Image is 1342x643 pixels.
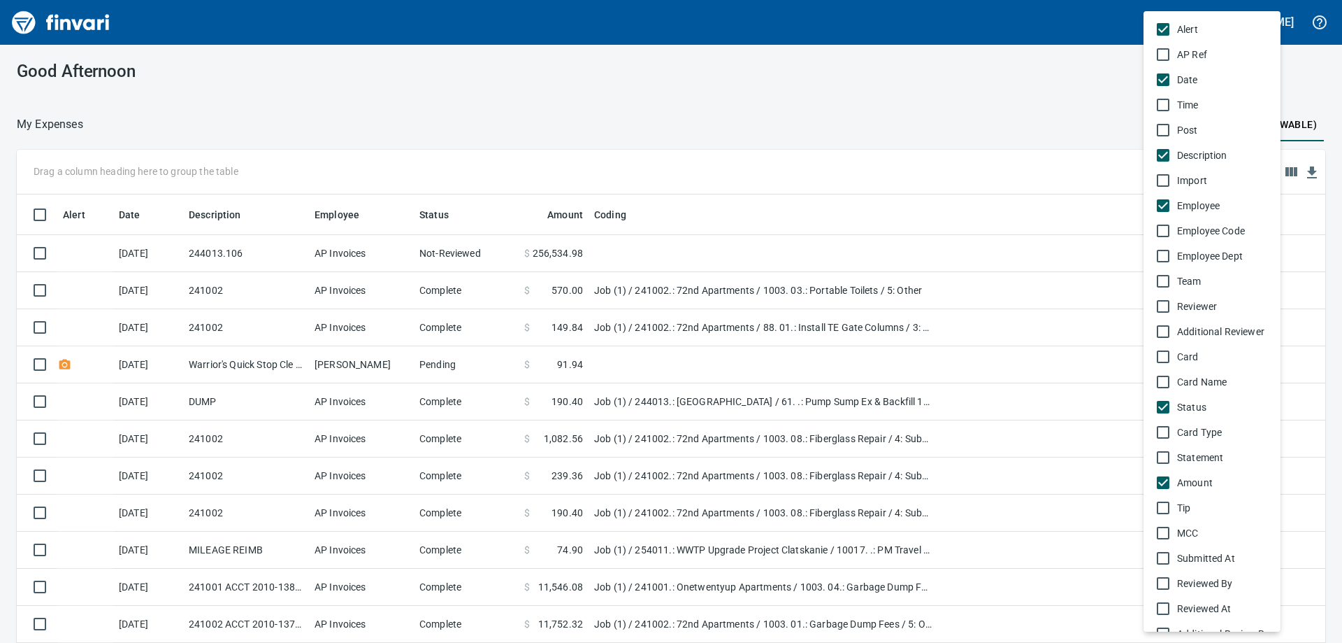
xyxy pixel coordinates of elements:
span: Statement [1177,451,1269,465]
li: Status [1143,395,1280,420]
li: MCC [1143,521,1280,546]
li: Additional Reviewer [1143,319,1280,344]
li: Reviewed By [1143,571,1280,596]
span: Reviewed At [1177,602,1269,616]
li: Employee [1143,193,1280,218]
span: Alert [1177,22,1269,36]
span: Additional Reviewer [1177,325,1269,339]
li: Submitted At [1143,546,1280,571]
li: Employee Code [1143,218,1280,243]
span: Employee [1177,199,1269,213]
span: Card Type [1177,425,1269,439]
span: Post [1177,123,1269,137]
li: Reviewed At [1143,596,1280,621]
span: Status [1177,400,1269,414]
span: Tip [1177,501,1269,515]
li: Card [1143,344,1280,369]
span: Card [1177,350,1269,364]
span: AP Ref [1177,48,1269,62]
li: Card Name [1143,369,1280,395]
li: AP Ref [1143,42,1280,67]
li: Alert [1143,17,1280,42]
span: Employee Code [1177,224,1269,238]
span: Team [1177,274,1269,288]
span: Reviewer [1177,299,1269,313]
li: Card Type [1143,420,1280,445]
span: Import [1177,174,1269,188]
li: Date [1143,67,1280,92]
li: Team [1143,269,1280,294]
li: Tip [1143,495,1280,521]
span: Submitted At [1177,551,1269,565]
li: Post [1143,118,1280,143]
span: Employee Dept [1177,249,1269,263]
li: Amount [1143,470,1280,495]
li: Import [1143,168,1280,193]
li: Time [1143,92,1280,118]
li: Reviewer [1143,294,1280,319]
span: MCC [1177,526,1269,540]
span: Card Name [1177,375,1269,389]
li: Statement [1143,445,1280,470]
span: Date [1177,73,1269,87]
span: Reviewed By [1177,577,1269,591]
span: Amount [1177,476,1269,490]
span: Additional Review By [1177,627,1269,641]
li: Employee Dept [1143,243,1280,269]
span: Description [1177,148,1269,162]
span: Time [1177,98,1269,112]
li: Description [1143,143,1280,168]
